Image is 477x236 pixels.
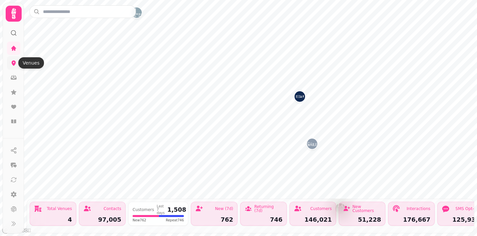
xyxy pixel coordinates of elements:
[34,217,72,223] div: 4
[343,217,381,223] div: 51,228
[166,218,184,223] span: Repeat 746
[307,138,317,149] button: The Gailes
[307,138,317,151] div: Map marker
[83,217,121,223] div: 97,005
[104,207,121,211] div: Contacts
[254,205,282,213] div: Returning (7d)
[352,205,381,213] div: New Customers
[157,205,165,215] div: Last 7 days
[407,207,430,211] div: Interactions
[294,91,305,102] button: Si!
[133,208,154,212] div: Customers
[18,57,44,69] div: Venues
[167,207,186,213] div: 1,508
[392,217,430,223] div: 176,667
[215,207,233,211] div: New (7d)
[2,226,31,234] a: Mapbox logo
[47,207,72,211] div: Total Venues
[294,217,332,223] div: 146,021
[195,217,233,223] div: 762
[310,207,332,211] div: Customers
[133,218,146,223] span: New 762
[294,91,305,104] div: Map marker
[244,217,282,223] div: 746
